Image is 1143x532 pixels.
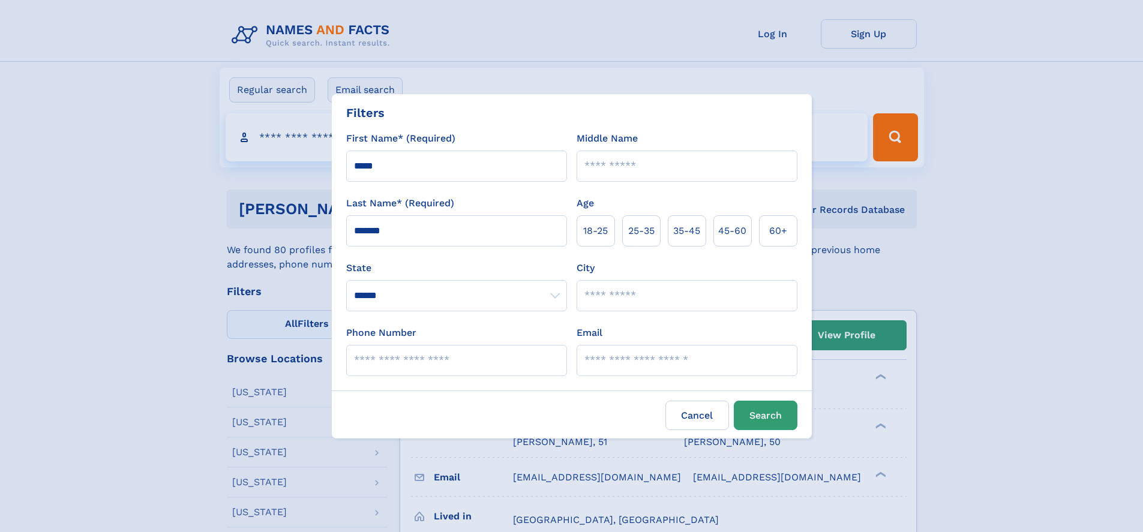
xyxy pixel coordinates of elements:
div: Filters [346,104,385,122]
label: State [346,261,567,275]
span: 35‑45 [673,224,700,238]
label: First Name* (Required) [346,131,455,146]
button: Search [734,401,797,430]
label: Phone Number [346,326,416,340]
span: 45‑60 [718,224,746,238]
label: Middle Name [577,131,638,146]
span: 60+ [769,224,787,238]
label: Cancel [665,401,729,430]
label: Age [577,196,594,211]
span: 25‑35 [628,224,655,238]
span: 18‑25 [583,224,608,238]
label: City [577,261,595,275]
label: Email [577,326,602,340]
label: Last Name* (Required) [346,196,454,211]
